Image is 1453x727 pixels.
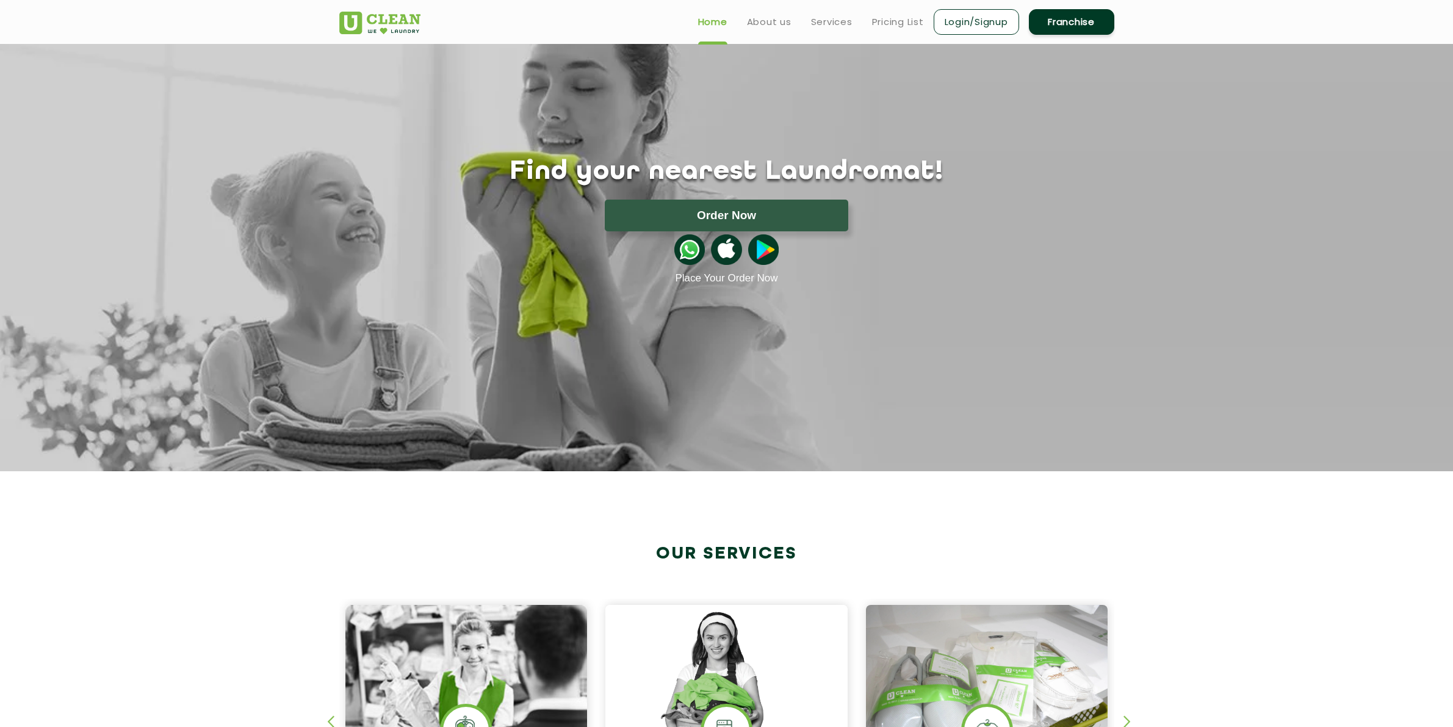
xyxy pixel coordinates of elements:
h1: Find your nearest Laundromat! [330,157,1123,187]
img: apple-icon.png [711,234,741,265]
a: Login/Signup [934,9,1019,35]
a: Place Your Order Now [675,272,777,284]
button: Order Now [605,200,848,231]
a: About us [747,15,791,29]
a: Franchise [1029,9,1114,35]
a: Pricing List [872,15,924,29]
img: playstoreicon.png [748,234,779,265]
img: UClean Laundry and Dry Cleaning [339,12,420,34]
img: whatsappicon.png [674,234,705,265]
a: Services [811,15,853,29]
a: Home [698,15,727,29]
h2: Our Services [339,544,1114,564]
